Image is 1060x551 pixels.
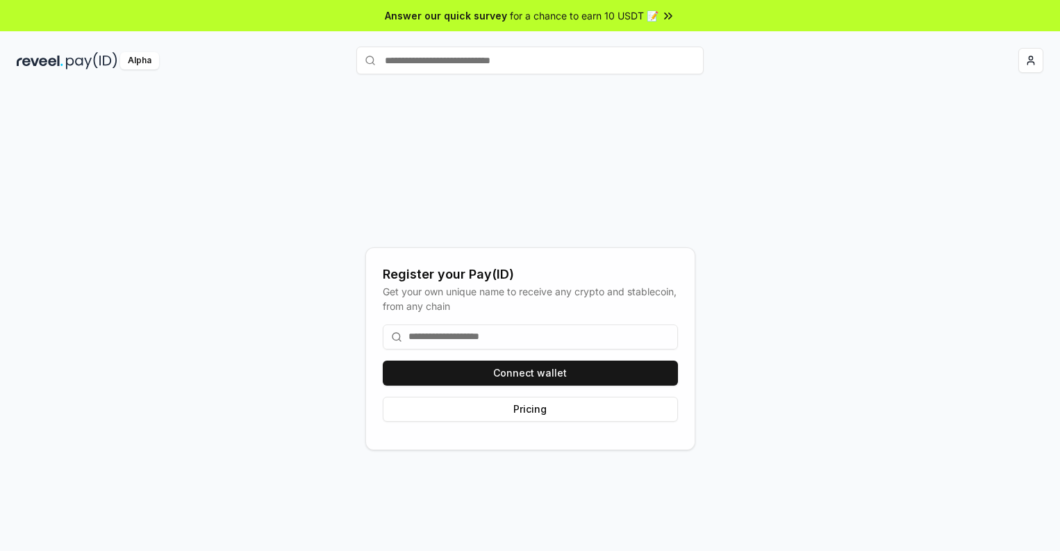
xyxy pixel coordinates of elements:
img: reveel_dark [17,52,63,69]
div: Alpha [120,52,159,69]
span: for a chance to earn 10 USDT 📝 [510,8,659,23]
div: Get your own unique name to receive any crypto and stablecoin, from any chain [383,284,678,313]
span: Answer our quick survey [385,8,507,23]
img: pay_id [66,52,117,69]
button: Connect wallet [383,361,678,386]
button: Pricing [383,397,678,422]
div: Register your Pay(ID) [383,265,678,284]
